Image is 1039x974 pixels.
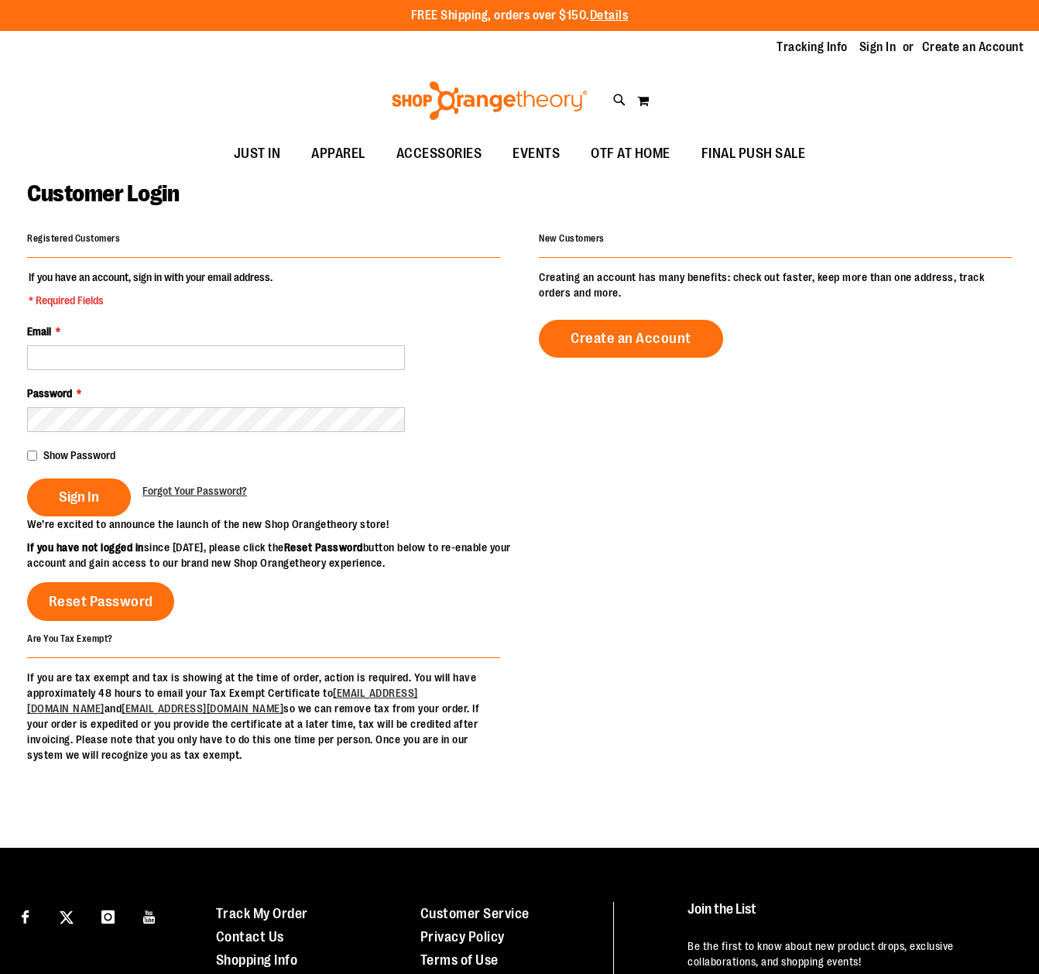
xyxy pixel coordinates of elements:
a: FINAL PUSH SALE [686,136,821,172]
p: We’re excited to announce the launch of the new Shop Orangetheory store! [27,516,519,532]
a: [EMAIL_ADDRESS][DOMAIN_NAME] [122,702,283,715]
span: Sign In [59,489,99,506]
button: Sign In [27,478,131,516]
img: Twitter [60,911,74,924]
strong: Reset Password [284,541,363,554]
a: Tracking Info [777,39,848,56]
a: Visit our X page [53,902,81,929]
strong: If you have not logged in [27,541,144,554]
a: ACCESSORIES [381,136,498,172]
a: Details [590,9,629,22]
p: Creating an account has many benefits: check out faster, keep more than one address, track orders... [539,269,1012,300]
span: Create an Account [571,330,691,347]
a: Sign In [859,39,897,56]
a: Customer Service [420,906,530,921]
span: * Required Fields [29,293,273,308]
strong: New Customers [539,233,605,244]
img: Shop Orangetheory [389,81,590,120]
a: Visit our Youtube page [136,902,163,929]
a: OTF AT HOME [575,136,686,172]
a: EVENTS [497,136,575,172]
span: APPAREL [311,136,365,171]
h4: Join the List [688,902,1010,931]
a: JUST IN [218,136,297,172]
span: EVENTS [513,136,560,171]
span: Show Password [43,449,115,461]
a: Create an Account [922,39,1024,56]
a: Forgot Your Password? [142,483,247,499]
a: Contact Us [216,929,284,945]
a: Track My Order [216,906,308,921]
a: Terms of Use [420,952,499,968]
span: JUST IN [234,136,281,171]
span: Password [27,387,72,400]
span: Reset Password [49,593,153,610]
span: Forgot Your Password? [142,485,247,497]
span: Customer Login [27,180,179,207]
legend: If you have an account, sign in with your email address. [27,269,274,308]
a: Visit our Facebook page [12,902,39,929]
span: FINAL PUSH SALE [701,136,806,171]
p: If you are tax exempt and tax is showing at the time of order, action is required. You will have ... [27,670,500,763]
span: ACCESSORIES [396,136,482,171]
a: Shopping Info [216,952,298,968]
a: Reset Password [27,582,174,621]
a: APPAREL [296,136,381,172]
p: since [DATE], please click the button below to re-enable your account and gain access to our bran... [27,540,519,571]
p: FREE Shipping, orders over $150. [411,7,629,25]
span: Email [27,325,51,338]
a: Create an Account [539,320,723,358]
strong: Are You Tax Exempt? [27,633,113,644]
p: Be the first to know about new product drops, exclusive collaborations, and shopping events! [688,938,1010,969]
span: OTF AT HOME [591,136,670,171]
a: Visit our Instagram page [94,902,122,929]
strong: Registered Customers [27,233,120,244]
a: Privacy Policy [420,929,505,945]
